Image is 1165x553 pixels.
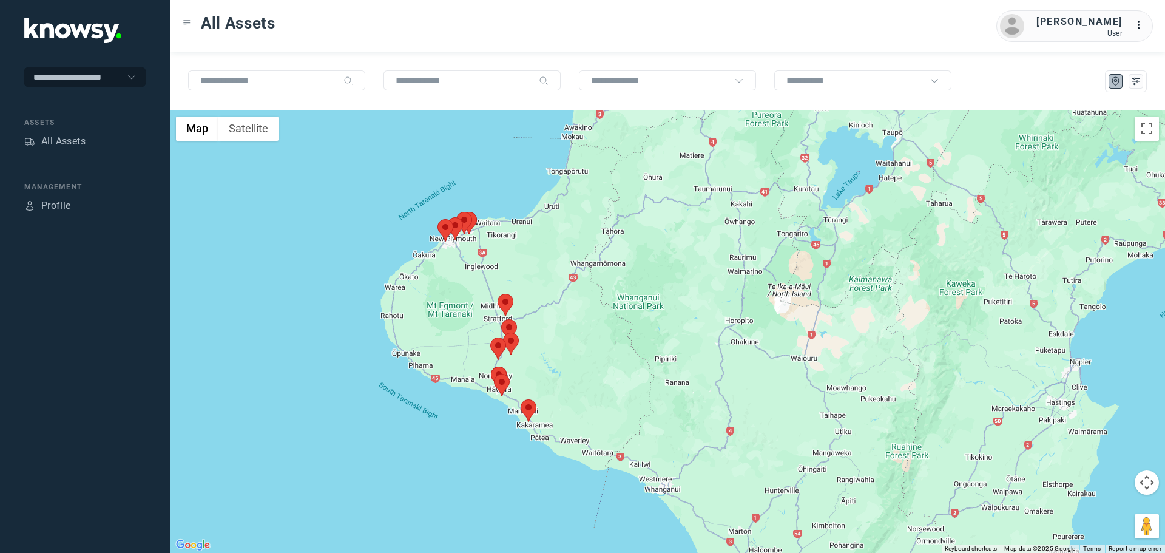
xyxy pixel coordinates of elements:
a: Open this area in Google Maps (opens a new window) [173,537,213,553]
div: All Assets [41,134,86,149]
div: Assets [24,136,35,147]
div: : [1135,18,1149,35]
button: Map camera controls [1135,470,1159,495]
span: All Assets [201,12,275,34]
div: Profile [24,200,35,211]
div: Profile [41,198,71,213]
button: Show street map [176,117,218,141]
div: List [1130,76,1141,87]
img: avatar.png [1000,14,1024,38]
img: Application Logo [24,18,121,43]
a: AssetsAll Assets [24,134,86,149]
div: Search [539,76,549,86]
tspan: ... [1135,21,1147,30]
div: Assets [24,117,146,128]
a: Report a map error [1109,545,1161,552]
div: [PERSON_NAME] [1036,15,1123,29]
div: Management [24,182,146,192]
img: Google [173,537,213,553]
div: Toggle Menu [183,19,191,27]
div: Search [343,76,353,86]
div: Map [1110,76,1121,87]
button: Toggle fullscreen view [1135,117,1159,141]
button: Drag Pegman onto the map to open Street View [1135,514,1159,538]
div: : [1135,18,1149,33]
div: User [1036,29,1123,38]
a: ProfileProfile [24,198,71,213]
button: Show satellite imagery [218,117,279,141]
a: Terms (opens in new tab) [1083,545,1101,552]
button: Keyboard shortcuts [945,545,997,553]
span: Map data ©2025 Google [1004,545,1075,552]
